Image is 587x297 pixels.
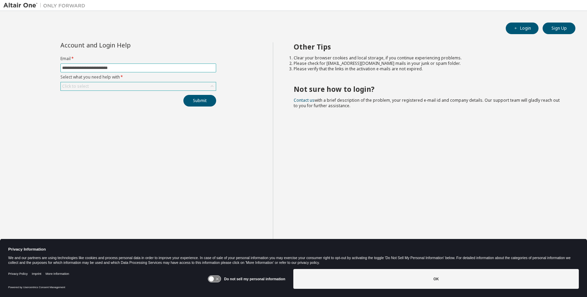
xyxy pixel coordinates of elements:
li: Please verify that the links in the activation e-mails are not expired. [294,66,563,72]
a: Contact us [294,97,315,103]
h2: Other Tips [294,42,563,51]
div: Account and Login Help [60,42,185,48]
div: Click to select [61,82,216,90]
span: with a brief description of the problem, your registered e-mail id and company details. Our suppo... [294,97,560,109]
div: Click to select [62,84,89,89]
li: Please check for [EMAIL_ADDRESS][DOMAIN_NAME] mails in your junk or spam folder. [294,61,563,66]
button: Submit [183,95,216,107]
h2: Not sure how to login? [294,85,563,94]
label: Select what you need help with [60,74,216,80]
button: Sign Up [543,23,575,34]
img: Altair One [3,2,89,9]
button: Login [506,23,539,34]
label: Email [60,56,216,61]
li: Clear your browser cookies and local storage, if you continue experiencing problems. [294,55,563,61]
